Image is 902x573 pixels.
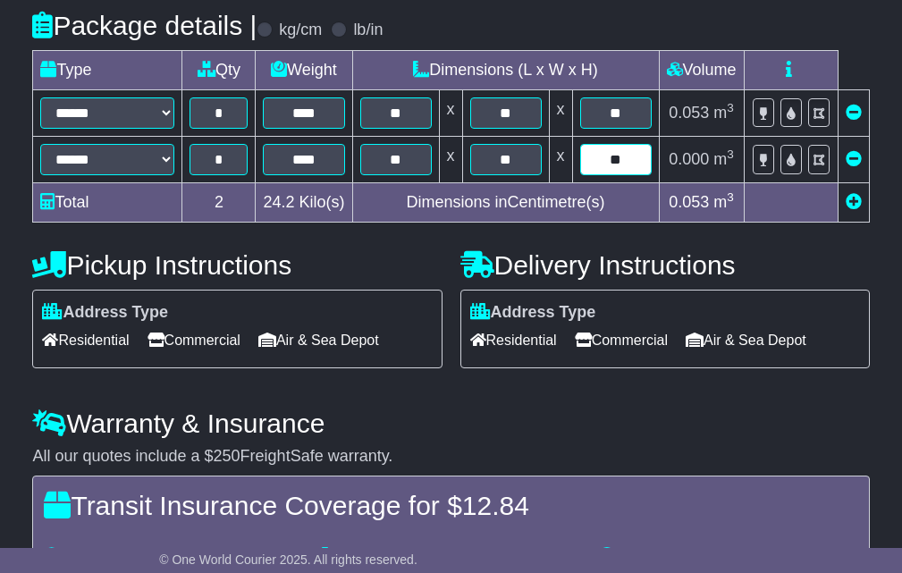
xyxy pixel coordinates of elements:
[32,250,442,280] h4: Pickup Instructions
[32,447,869,467] div: All our quotes include a $ FreightSafe warranty.
[182,182,256,222] td: 2
[148,326,240,354] span: Commercial
[42,303,168,323] label: Address Type
[214,447,240,465] span: 250
[846,193,862,211] a: Add new item
[549,89,572,136] td: x
[352,182,659,222] td: Dimensions in Centimetre(s)
[256,50,352,89] td: Weight
[44,491,857,520] h4: Transit Insurance Coverage for $
[470,303,596,323] label: Address Type
[575,326,668,354] span: Commercial
[846,150,862,168] a: Remove this item
[33,182,182,222] td: Total
[460,250,870,280] h4: Delivery Instructions
[32,409,869,438] h4: Warranty & Insurance
[669,104,709,122] span: 0.053
[159,552,417,567] span: © One World Courier 2025. All rights reserved.
[470,326,557,354] span: Residential
[669,150,709,168] span: 0.000
[686,326,806,354] span: Air & Sea Depot
[727,147,734,161] sup: 3
[713,104,734,122] span: m
[279,21,322,40] label: kg/cm
[33,50,182,89] td: Type
[32,11,257,40] h4: Package details |
[669,193,709,211] span: 0.053
[352,50,659,89] td: Dimensions (L x W x H)
[258,326,379,354] span: Air & Sea Depot
[549,136,572,182] td: x
[439,89,462,136] td: x
[256,182,352,222] td: Kilo(s)
[727,190,734,204] sup: 3
[846,104,862,122] a: Remove this item
[42,326,129,354] span: Residential
[439,136,462,182] td: x
[713,150,734,168] span: m
[182,50,256,89] td: Qty
[659,50,744,89] td: Volume
[353,21,383,40] label: lb/in
[727,101,734,114] sup: 3
[713,193,734,211] span: m
[263,193,294,211] span: 24.2
[462,491,529,520] span: 12.84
